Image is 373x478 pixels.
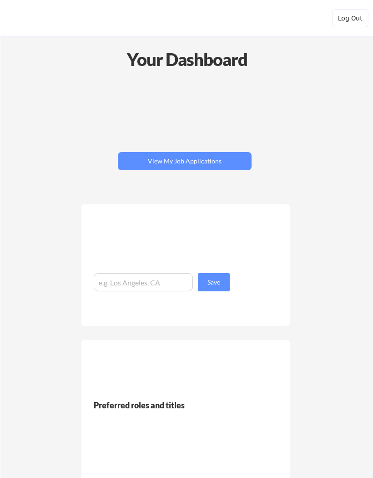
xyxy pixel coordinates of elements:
[94,273,193,291] input: e.g. Los Angeles, CA
[94,401,217,409] div: Preferred roles and titles
[1,46,373,72] div: Your Dashboard
[332,9,368,27] button: Log Out
[118,152,252,170] button: View My Job Applications
[198,273,230,291] button: Save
